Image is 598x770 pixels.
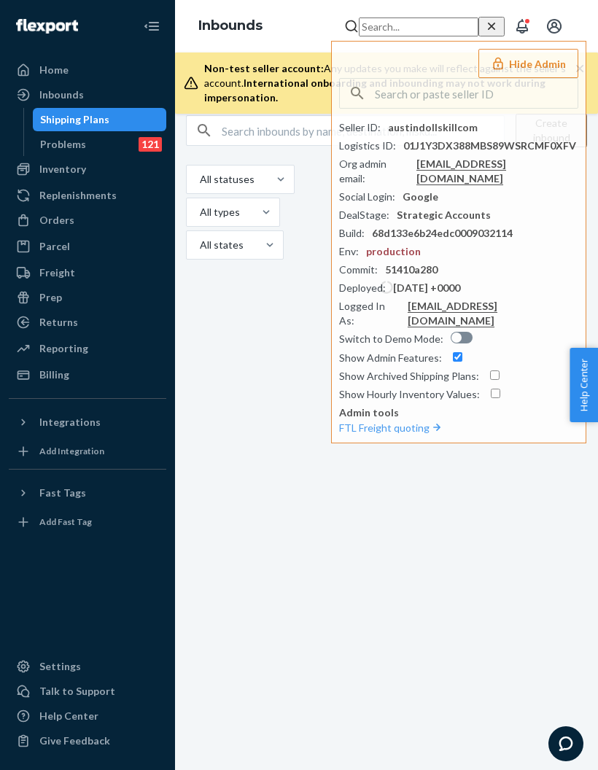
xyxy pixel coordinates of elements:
button: Open account menu [540,12,569,41]
input: All statuses [198,172,200,187]
div: Home [39,63,69,77]
div: Reporting [39,341,88,356]
input: Search Input [359,17,478,36]
a: Settings [9,655,166,678]
div: Show Archived Shipping Plans : [339,369,479,384]
div: Shipping Plans [40,112,109,127]
div: 01J1Y3DX388MBS89WSRCMF0XFV [403,139,576,153]
svg: Search Icon [344,19,359,34]
input: All states [198,238,200,252]
div: 68d133e6b24edc0009032114 [372,226,513,241]
div: Any updates you make will reflect against the seller's account. [204,61,575,105]
div: Returns [39,315,78,330]
div: Inbounds [39,87,84,102]
div: Build : [339,226,365,241]
a: Returns [9,311,166,334]
div: production [366,244,421,259]
button: Talk to Support [9,680,166,703]
div: Freight [39,265,75,280]
div: Prep [39,290,62,305]
button: Close Navigation [137,12,166,41]
button: Give Feedback [9,729,166,752]
div: Seller ID : [339,120,381,135]
div: Strategic Accounts [397,208,491,222]
a: Home [9,58,166,82]
button: Hide Admin [478,49,578,78]
div: Logistics ID : [339,139,396,153]
a: Replenishments [9,184,166,207]
a: Parcel [9,235,166,258]
a: Inbounds [198,17,263,34]
a: Add Integration [9,440,166,463]
div: Add Integration [39,445,104,457]
div: Settings [39,659,81,674]
ol: breadcrumbs [187,5,274,47]
div: Billing [39,367,69,382]
div: 51410a280 [385,262,438,277]
div: Help Center [39,709,98,723]
a: Add Fast Tag [9,510,166,534]
div: austindollskillcom [388,120,478,135]
div: Orders [39,213,74,227]
div: Show Hourly Inventory Values : [339,387,480,402]
button: Integrations [9,411,166,434]
a: Orders [9,209,166,232]
button: Fast Tags [9,481,166,505]
div: Google [403,190,438,204]
a: Billing [9,363,166,386]
img: Flexport logo [16,19,78,34]
div: Commit : [339,262,378,277]
div: Show Admin Features : [339,351,442,365]
div: Switch to Demo Mode : [339,332,443,346]
div: Inventory [39,162,86,176]
div: Org admin email : [339,157,409,186]
input: Search inbounds by name, destination, msku... [222,116,504,145]
a: Inbounds [9,83,166,106]
div: Problems [40,137,86,152]
div: [DATE] +0000 [393,281,460,295]
div: Replenishments [39,188,117,203]
div: Give Feedback [39,734,110,748]
div: Parcel [39,239,70,254]
a: Prep [9,286,166,309]
a: Problems121 [33,133,167,156]
a: Shipping Plans [33,108,167,131]
a: Inventory [9,157,166,181]
button: Close Search [478,17,505,36]
a: Freight [9,261,166,284]
div: Fast Tags [39,486,86,500]
iframe: Opens a widget where you can chat to one of our agents [548,726,583,763]
div: DealStage : [339,208,389,222]
div: 121 [139,137,162,152]
button: Help Center [570,348,598,422]
p: Admin tools [339,405,578,420]
input: All types [198,205,200,219]
div: Social Login : [339,190,395,204]
a: Reporting [9,337,166,360]
div: Talk to Support [39,684,115,699]
div: Add Fast Tag [39,516,92,528]
div: Env : [339,244,359,259]
div: Integrations [39,415,101,429]
a: Help Center [9,704,166,728]
button: Open notifications [508,12,537,41]
span: Non-test seller account: [204,62,324,74]
div: Logged In As : [339,299,400,328]
a: FTL Freight quoting [339,421,444,434]
input: Search or paste seller ID [375,79,578,108]
div: Deployed : [339,281,386,295]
